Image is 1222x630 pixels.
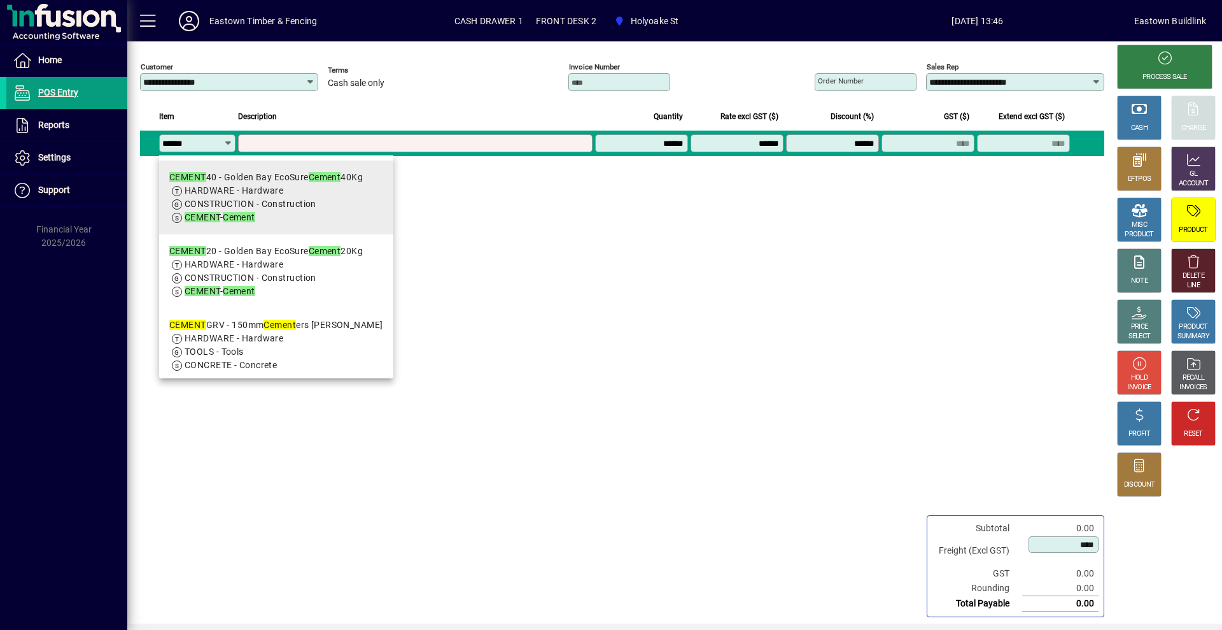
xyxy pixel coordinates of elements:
[631,11,679,31] span: Holyoake St
[169,171,363,184] div: 40 - Golden Bay EcoSure 40Kg
[141,62,173,71] mat-label: Customer
[1179,226,1207,235] div: PRODUCT
[1134,11,1206,31] div: Eastown Buildlink
[169,320,206,330] em: CEMENT
[38,152,71,162] span: Settings
[1187,281,1200,290] div: LINE
[328,78,384,89] span: Cash sale only
[185,333,283,343] span: HARDWARE - Hardware
[1132,220,1147,230] div: MISC
[38,120,69,130] span: Reports
[185,212,220,222] em: CEMENT
[185,286,220,296] em: CEMENT
[1179,383,1207,392] div: INVOICES
[1183,271,1204,281] div: DELETE
[328,66,404,75] span: Terms
[185,185,283,196] span: HARDWARE - Hardware
[720,110,778,124] span: Rate excl GST ($)
[454,11,523,31] span: CASH DRAWER 1
[185,259,283,269] span: HARDWARE - Hardware
[169,10,209,32] button: Profile
[185,347,244,357] span: TOOLS - Tools
[185,199,316,209] span: CONSTRUCTION - Construction
[223,286,255,296] em: Cement
[1124,480,1155,490] div: DISCOUNT
[821,11,1134,31] span: [DATE] 13:46
[169,246,206,256] em: CEMENT
[1131,373,1148,383] div: HOLD
[1179,322,1207,332] div: PRODUCT
[1177,332,1209,341] div: SUMMARY
[1142,73,1187,82] div: PROCESS SALE
[569,62,620,71] mat-label: Invoice number
[818,76,864,85] mat-label: Order number
[185,212,255,222] span: -
[944,110,969,124] span: GST ($)
[169,245,363,258] div: 20 - Golden Bay EcoSure 20Kg
[1179,179,1208,189] div: ACCOUNT
[159,161,393,234] mat-option: CEMENT40 - Golden Bay EcoSure Cement 40Kg
[185,360,277,370] span: CONCRETE - Concrete
[263,320,296,330] em: Cement
[927,62,959,71] mat-label: Sales rep
[1022,566,1099,581] td: 0.00
[1190,169,1198,179] div: GL
[6,142,127,174] a: Settings
[1022,521,1099,536] td: 0.00
[932,596,1022,612] td: Total Payable
[1127,383,1151,392] div: INVOICE
[1131,322,1148,332] div: PRICE
[38,185,70,195] span: Support
[1131,276,1148,286] div: NOTE
[159,234,393,308] mat-option: CEMENT20 - Golden Bay EcoSure Cement 20Kg
[1184,429,1203,439] div: RESET
[309,172,341,182] em: Cement
[1125,230,1153,240] div: PRODUCT
[38,55,62,65] span: Home
[169,172,206,182] em: CEMENT
[6,110,127,141] a: Reports
[932,536,1022,566] td: Freight (Excl GST)
[1181,124,1206,133] div: CHARGE
[6,175,127,206] a: Support
[1131,124,1148,133] div: CASH
[159,308,393,382] mat-option: CEMENTGRV - 150mm Cementers Groover
[38,87,78,97] span: POS Entry
[932,581,1022,596] td: Rounding
[932,521,1022,536] td: Subtotal
[1022,596,1099,612] td: 0.00
[609,10,684,32] span: Holyoake St
[536,11,596,31] span: FRONT DESK 2
[1022,581,1099,596] td: 0.00
[932,566,1022,581] td: GST
[999,110,1065,124] span: Extend excl GST ($)
[209,11,317,31] div: Eastown Timber & Fencing
[238,110,277,124] span: Description
[1128,332,1151,341] div: SELECT
[6,45,127,76] a: Home
[831,110,874,124] span: Discount (%)
[654,110,683,124] span: Quantity
[185,286,255,296] span: -
[1183,373,1205,383] div: RECALL
[185,273,316,283] span: CONSTRUCTION - Construction
[159,110,174,124] span: Item
[309,246,341,256] em: Cement
[1128,429,1150,439] div: PROFIT
[1128,175,1151,184] div: EFTPOS
[169,319,383,332] div: GRV - 150mm ers [PERSON_NAME]
[223,212,255,222] em: Cement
